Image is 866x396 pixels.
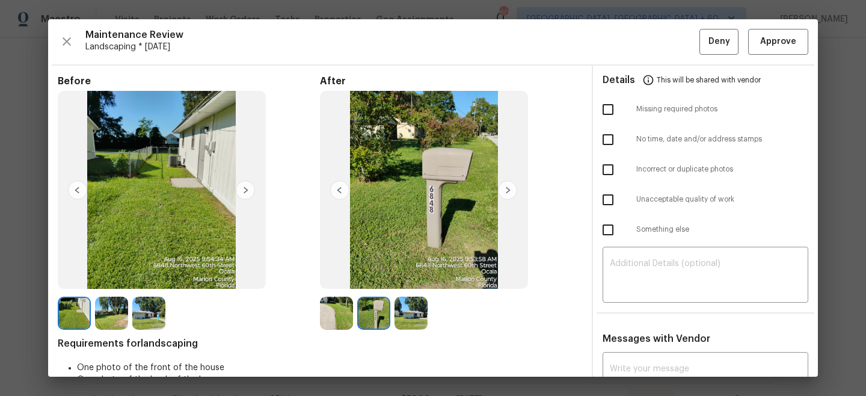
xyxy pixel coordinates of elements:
span: Deny [708,34,730,49]
button: Approve [748,29,808,55]
span: Details [603,66,635,94]
span: Messages with Vendor [603,334,710,344]
span: Something else [636,224,808,235]
span: Approve [760,34,796,49]
span: Missing required photos [636,104,808,114]
div: Something else [593,215,818,245]
img: right-chevron-button-url [236,181,255,200]
li: One photo of the front of the house [77,362,582,374]
span: Incorrect or duplicate photos [636,164,808,175]
span: Unacceptable quality of work [636,194,808,205]
img: left-chevron-button-url [68,181,87,200]
div: Unacceptable quality of work [593,185,818,215]
img: right-chevron-button-url [498,181,517,200]
span: Landscaping * [DATE] [85,41,699,53]
button: Deny [699,29,739,55]
div: Missing required photos [593,94,818,125]
div: No time, date and/or address stamps [593,125,818,155]
span: This will be shared with vendor [657,66,761,94]
span: After [320,75,582,87]
img: left-chevron-button-url [330,181,349,200]
li: One photo of the back of the house [77,374,582,386]
span: Requirements for landscaping [58,338,582,350]
span: Maintenance Review [85,29,699,41]
span: Before [58,75,320,87]
div: Incorrect or duplicate photos [593,155,818,185]
span: No time, date and/or address stamps [636,134,808,144]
